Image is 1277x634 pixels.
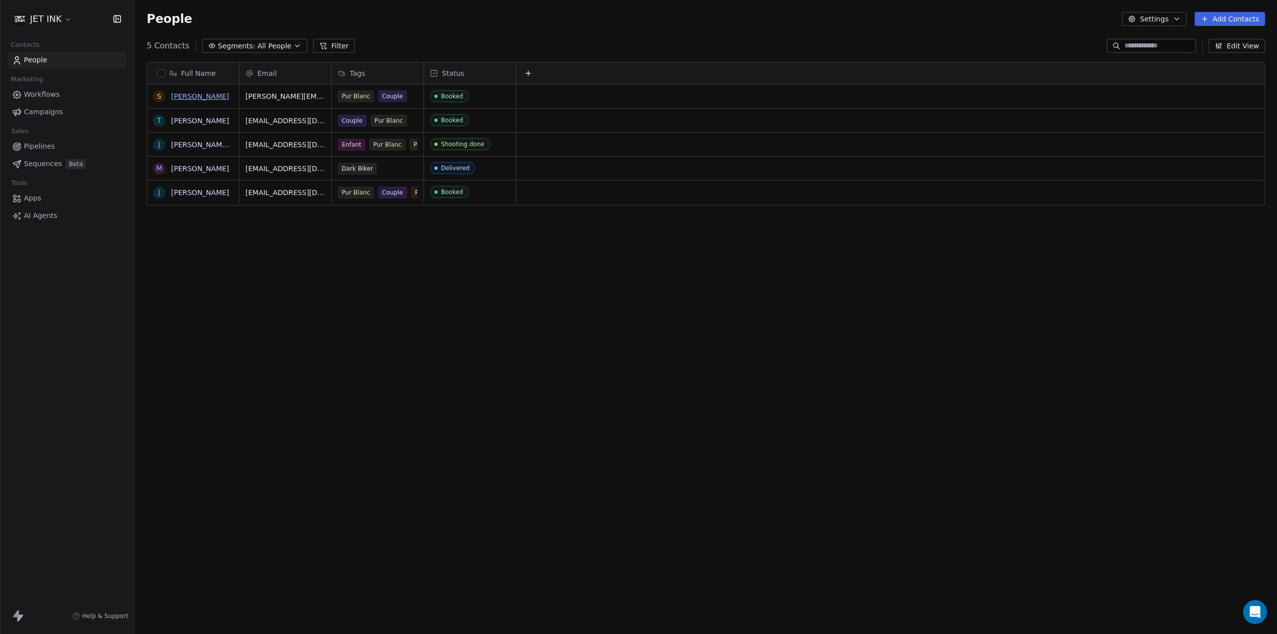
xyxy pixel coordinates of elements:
div: S [157,91,162,102]
div: M [156,163,162,174]
span: AI Agents [24,211,57,221]
button: Edit View [1209,39,1265,53]
span: JET INK [30,12,62,25]
span: Pipelines [24,141,55,152]
a: [PERSON_NAME] [PERSON_NAME] [171,141,289,149]
a: Campaigns [8,104,126,120]
div: Booked [441,189,463,196]
span: [EMAIL_ADDRESS][DOMAIN_NAME] [245,140,325,150]
span: Contacts [6,37,44,52]
img: JET%20INK%20Metal.png [14,13,26,25]
span: Status [442,68,464,78]
div: Open Intercom Messenger [1243,600,1267,624]
span: Tools [7,176,31,191]
span: Pur Blanc [371,115,407,127]
div: Status [424,62,516,84]
span: Couple [378,187,407,199]
div: Delivered [441,165,469,172]
span: Sequences [24,159,62,169]
a: Workflows [8,86,126,103]
button: JET INK [12,10,74,27]
span: Dark Biker [338,163,377,175]
span: Email [257,68,277,78]
span: Apps [24,193,41,204]
a: [PERSON_NAME] [171,117,229,125]
div: grid [147,84,239,597]
button: Filter [313,39,355,53]
span: Femme enceinte [411,187,469,199]
span: 5 Contacts [147,40,190,52]
span: Père [410,139,430,151]
div: J [158,187,160,198]
span: Sales [7,124,33,139]
a: [PERSON_NAME] [171,189,229,197]
a: SequencesBeta [8,156,126,172]
span: Couple [378,90,407,102]
span: Couple [338,115,367,127]
span: Beta [66,159,86,169]
span: [EMAIL_ADDRESS][DOMAIN_NAME] [245,164,325,174]
span: All People [257,41,291,51]
span: Segments: [218,41,255,51]
span: [PERSON_NAME][EMAIL_ADDRESS][DOMAIN_NAME] [245,91,325,101]
span: Help & Support [82,612,128,620]
a: [PERSON_NAME] [171,165,229,173]
span: Full Name [181,68,216,78]
div: Booked [441,117,463,124]
span: Campaigns [24,107,63,117]
span: Pur Blanc [338,90,374,102]
a: Pipelines [8,138,126,155]
span: Enfant [338,139,365,151]
a: AI Agents [8,208,126,224]
span: [EMAIL_ADDRESS][DOMAIN_NAME] [245,116,325,126]
a: [PERSON_NAME] [171,92,229,100]
span: [EMAIL_ADDRESS][DOMAIN_NAME] [245,188,325,198]
span: Workflows [24,89,60,100]
button: Add Contacts [1195,12,1265,26]
span: Pur Blanc [338,187,374,199]
div: Email [239,62,331,84]
button: Settings [1122,12,1186,26]
div: Booked [441,93,463,100]
span: People [147,11,192,26]
div: Full Name [147,62,239,84]
div: Tags [332,62,424,84]
div: Shooting done [441,141,484,148]
span: Tags [350,68,365,78]
div: grid [239,84,1266,597]
span: People [24,55,47,65]
span: Marketing [6,72,47,87]
a: Apps [8,190,126,207]
span: Pur Blanc [369,139,406,151]
div: T [157,115,162,126]
a: People [8,52,126,68]
a: Help & Support [72,612,128,620]
div: J [158,139,160,150]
